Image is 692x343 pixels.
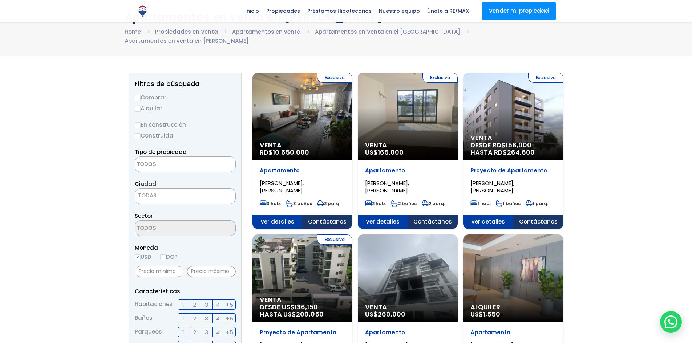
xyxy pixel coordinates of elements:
[193,314,196,323] span: 2
[135,313,153,323] span: Baños
[125,11,568,24] h1: Apartamentos en venta en [PERSON_NAME]
[358,73,458,229] a: Exclusiva Venta US$165,000 Apartamento [PERSON_NAME], [PERSON_NAME] 2 hab. 2 baños 2 parq. Ver de...
[260,148,309,157] span: RD$
[242,5,263,16] span: Inicio
[135,133,141,139] input: Construida
[205,328,208,337] span: 3
[160,252,178,261] label: DOP
[135,157,206,172] textarea: Search
[470,134,556,142] span: Venta
[317,200,340,207] span: 2 parq.
[182,300,184,309] span: 1
[205,314,208,323] span: 3
[135,148,187,156] span: Tipo de propiedad
[263,5,304,16] span: Propiedades
[216,328,220,337] span: 4
[216,300,220,309] span: 4
[378,310,405,319] span: 260,000
[226,314,233,323] span: +5
[365,310,405,319] span: US$
[365,179,409,194] span: [PERSON_NAME], [PERSON_NAME]
[135,243,236,252] span: Moneda
[483,310,500,319] span: 1,550
[317,73,352,83] span: Exclusiva
[260,296,345,303] span: Venta
[295,302,318,311] span: 136,150
[422,73,458,83] span: Exclusiva
[252,215,303,229] span: Ver detalles
[463,73,563,229] a: Exclusiva Venta DESDE RD$158,000 HASTA RD$264,600 Proyecto de Apartamento [PERSON_NAME], [PERSON_...
[135,212,153,220] span: Sector
[424,5,473,16] span: Únete a RE/MAX
[135,95,141,101] input: Comprar
[317,234,352,245] span: Exclusiva
[470,167,556,174] p: Proyecto de Apartamento
[365,148,404,157] span: US$
[470,149,556,156] span: HASTA RD$
[135,266,183,277] input: Precio mínimo
[193,300,196,309] span: 2
[315,28,460,36] a: Apartamentos en Venta en el [GEOGRAPHIC_DATA]
[375,5,424,16] span: Nuestro equipo
[296,310,324,319] span: 200,050
[135,106,141,112] input: Alquilar
[365,329,450,336] p: Apartamento
[226,328,233,337] span: +5
[135,180,156,188] span: Ciudad
[226,300,233,309] span: +5
[125,36,249,45] li: Apartamentos en venta en [PERSON_NAME]
[135,131,236,140] label: Construida
[260,167,345,174] p: Apartamento
[260,311,345,318] span: HASTA US$
[135,252,151,261] label: USD
[135,80,236,87] h2: Filtros de búsqueda
[135,93,236,102] label: Comprar
[135,188,236,204] span: TODAS
[260,329,345,336] p: Proyecto de Apartamento
[408,215,458,229] span: Contáctanos
[135,221,206,236] textarea: Search
[470,310,500,319] span: US$
[260,179,304,194] span: [PERSON_NAME], [PERSON_NAME]
[160,254,166,260] input: DOP
[378,148,404,157] span: 165,000
[528,73,563,83] span: Exclusiva
[216,314,220,323] span: 4
[470,329,556,336] p: Apartamento
[260,142,345,149] span: Venta
[135,191,235,201] span: TODAS
[135,254,141,260] input: USD
[470,179,514,194] span: [PERSON_NAME], [PERSON_NAME]
[507,148,535,157] span: 264,600
[506,140,531,150] span: 158,000
[365,142,450,149] span: Venta
[302,215,352,229] span: Contáctanos
[182,314,184,323] span: 1
[125,28,141,36] a: Home
[422,200,445,207] span: 2 parq.
[526,200,548,207] span: 1 parq.
[135,120,236,129] label: En construcción
[135,327,162,337] span: Parqueos
[470,303,556,311] span: Alquiler
[365,200,386,207] span: 2 hab.
[187,266,236,277] input: Precio máximo
[365,303,450,311] span: Venta
[513,215,563,229] span: Contáctanos
[463,215,513,229] span: Ver detalles
[135,104,236,113] label: Alquilar
[273,148,309,157] span: 10,650,000
[135,299,173,310] span: Habitaciones
[252,73,352,229] a: Exclusiva Venta RD$10,650,000 Apartamento [PERSON_NAME], [PERSON_NAME] 3 hab. 3 baños 2 parq. Ver...
[470,142,556,156] span: DESDE RD$
[138,192,157,199] span: TODAS
[135,287,236,296] p: Características
[232,28,301,36] a: Apartamentos en venta
[470,200,491,207] span: 1 hab.
[365,167,450,174] p: Apartamento
[260,303,345,318] span: DESDE US$
[482,2,556,20] a: Vender mi propiedad
[496,200,521,207] span: 1 baños
[193,328,196,337] span: 2
[286,200,312,207] span: 3 baños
